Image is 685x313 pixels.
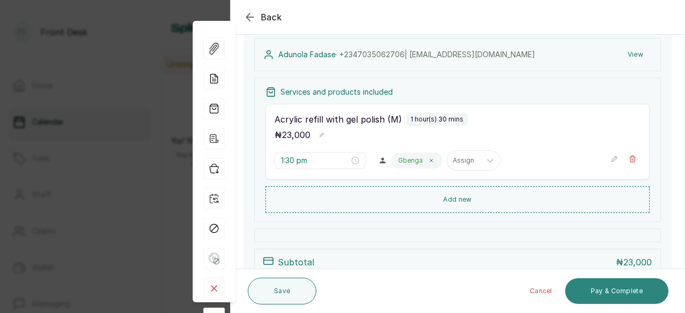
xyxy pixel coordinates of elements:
[398,156,423,165] p: Gbenga
[565,278,668,304] button: Pay & Complete
[275,113,402,126] p: Acrylic refill with gel polish (M)
[339,50,535,59] span: +234 7035062706 | [EMAIL_ADDRESS][DOMAIN_NAME]
[265,186,650,213] button: Add new
[278,256,314,269] p: Subtotal
[282,129,310,140] span: 23,000
[410,115,463,124] p: 1 hour(s) 30 mins
[623,257,652,268] span: 23,000
[275,128,310,141] p: ₦
[243,11,282,24] button: Back
[280,87,393,97] p: Services and products included
[248,278,316,304] button: Save
[278,49,535,60] p: Adunola Fadase ·
[261,11,282,24] span: Back
[619,45,652,64] button: View
[616,256,652,269] p: ₦
[281,155,349,166] input: Select time
[521,278,561,304] button: Cancel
